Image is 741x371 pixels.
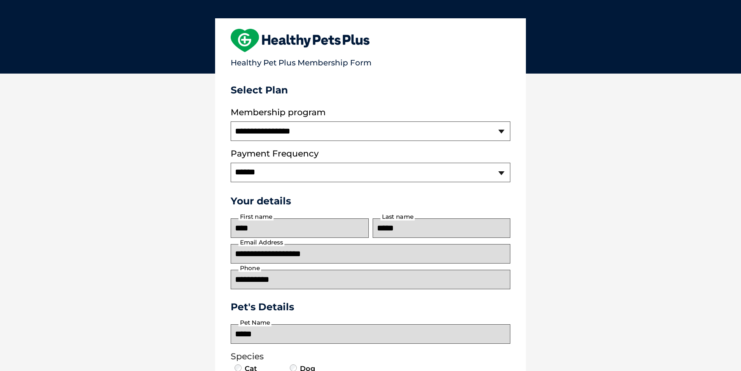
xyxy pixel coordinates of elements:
[231,55,510,67] p: Healthy Pet Plus Membership Form
[228,301,513,313] h3: Pet's Details
[231,195,510,207] h3: Your details
[238,213,273,220] label: First name
[380,213,415,220] label: Last name
[238,265,261,272] label: Phone
[231,149,319,159] label: Payment Frequency
[231,84,510,96] h3: Select Plan
[231,107,510,118] label: Membership program
[231,29,370,52] img: heart-shape-hpp-logo-large.png
[238,239,284,246] label: Email Address
[231,352,510,362] legend: Species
